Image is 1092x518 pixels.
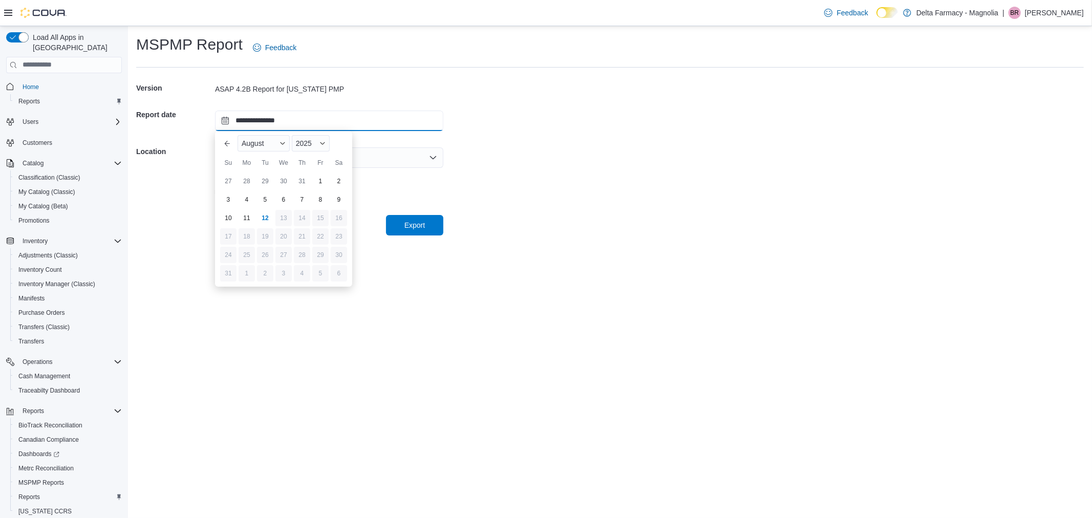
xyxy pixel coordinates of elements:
[10,291,126,306] button: Manifests
[294,210,310,226] div: day-14
[14,448,122,460] span: Dashboards
[14,335,48,348] a: Transfers
[18,235,122,247] span: Inventory
[18,436,79,444] span: Canadian Compliance
[14,321,74,333] a: Transfers (Classic)
[18,479,64,487] span: MSPMP Reports
[10,277,126,291] button: Inventory Manager (Classic)
[331,247,347,263] div: day-30
[14,307,122,319] span: Purchase Orders
[10,334,126,349] button: Transfers
[239,228,255,245] div: day-18
[331,210,347,226] div: day-16
[10,418,126,433] button: BioTrack Reconciliation
[18,157,122,169] span: Catalog
[14,419,122,431] span: BioTrack Reconciliation
[2,135,126,150] button: Customers
[14,307,69,319] a: Purchase Orders
[14,214,122,227] span: Promotions
[14,171,84,184] a: Classification (Classic)
[14,95,122,107] span: Reports
[257,228,273,245] div: day-19
[2,115,126,129] button: Users
[18,80,122,93] span: Home
[220,191,237,208] div: day-3
[331,155,347,171] div: Sa
[18,137,56,149] a: Customers
[23,237,48,245] span: Inventory
[239,247,255,263] div: day-25
[14,321,122,333] span: Transfers (Classic)
[14,384,84,397] a: Traceabilty Dashboard
[18,97,40,105] span: Reports
[2,355,126,369] button: Operations
[331,265,347,282] div: day-6
[238,135,290,152] div: Button. Open the month selector. August is currently selected.
[275,191,292,208] div: day-6
[292,135,330,152] div: Button. Open the year selector. 2025 is currently selected.
[219,172,348,283] div: August, 2025
[275,265,292,282] div: day-3
[294,228,310,245] div: day-21
[275,210,292,226] div: day-13
[219,135,235,152] button: Previous Month
[14,200,122,212] span: My Catalog (Beta)
[10,433,126,447] button: Canadian Compliance
[14,434,83,446] a: Canadian Compliance
[296,139,312,147] span: 2025
[18,405,122,417] span: Reports
[312,210,329,226] div: day-15
[14,434,122,446] span: Canadian Compliance
[249,37,301,58] a: Feedback
[14,292,122,305] span: Manifests
[23,118,38,126] span: Users
[14,505,76,517] a: [US_STATE] CCRS
[239,191,255,208] div: day-4
[18,386,80,395] span: Traceabilty Dashboard
[257,210,273,226] div: day-12
[10,320,126,334] button: Transfers (Classic)
[18,356,57,368] button: Operations
[242,139,264,147] span: August
[136,34,243,55] h1: MSPMP Report
[10,461,126,476] button: Metrc Reconciliation
[18,337,44,346] span: Transfers
[2,234,126,248] button: Inventory
[404,220,425,230] span: Export
[14,171,122,184] span: Classification (Classic)
[14,278,99,290] a: Inventory Manager (Classic)
[14,278,122,290] span: Inventory Manager (Classic)
[294,247,310,263] div: day-28
[18,309,65,317] span: Purchase Orders
[331,191,347,208] div: day-9
[18,188,75,196] span: My Catalog (Classic)
[23,358,53,366] span: Operations
[1011,7,1019,19] span: BR
[14,491,44,503] a: Reports
[10,94,126,109] button: Reports
[18,464,74,472] span: Metrc Reconciliation
[14,477,122,489] span: MSPMP Reports
[312,265,329,282] div: day-5
[14,200,72,212] a: My Catalog (Beta)
[294,191,310,208] div: day-7
[257,155,273,171] div: Tu
[136,104,213,125] h5: Report date
[837,8,868,18] span: Feedback
[10,369,126,383] button: Cash Management
[1025,7,1084,19] p: [PERSON_NAME]
[2,156,126,170] button: Catalog
[136,78,213,98] h5: Version
[18,202,68,210] span: My Catalog (Beta)
[14,505,122,517] span: Washington CCRS
[14,477,68,489] a: MSPMP Reports
[14,264,66,276] a: Inventory Count
[18,174,80,182] span: Classification (Classic)
[18,280,95,288] span: Inventory Manager (Classic)
[18,507,72,515] span: [US_STATE] CCRS
[14,370,74,382] a: Cash Management
[18,266,62,274] span: Inventory Count
[136,141,213,162] h5: Location
[265,42,296,53] span: Feedback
